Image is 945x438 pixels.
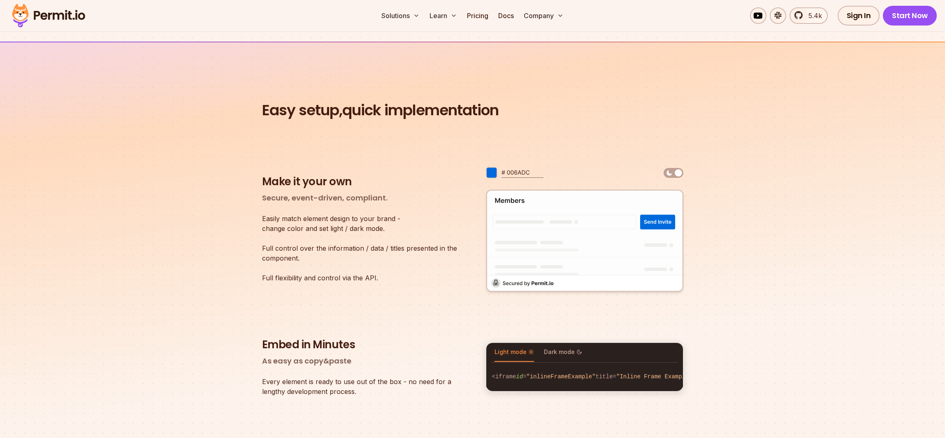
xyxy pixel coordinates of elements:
[262,192,460,204] p: Secure, event-driven, compliant.
[262,214,460,224] span: Easily match element design to your brand -
[464,7,492,24] a: Pricing
[803,11,822,21] span: 5.4k
[262,243,460,263] p: Full control over the information / data / titles presented in the component.
[838,6,880,26] a: Sign In
[262,214,460,233] p: change color and set light / dark mode.
[516,373,523,380] span: id
[262,355,460,367] p: As easy as copy&paste
[495,7,517,24] a: Docs
[616,373,692,380] span: "Inline Frame Example"
[495,348,534,356] span: Light mode
[262,338,460,352] h3: Embed in Minutes
[262,377,460,396] p: Every element is ready to use out of the box - no need for a lengthy development process.
[262,100,342,121] span: Easy setup,
[262,101,683,120] h2: quick implementation
[789,7,828,24] a: 5.4k
[527,373,596,380] span: "inlineFrameExample"
[883,6,937,26] a: Start Now
[262,273,460,283] p: Full flexibility and control via the API.
[544,348,582,356] span: Dark mode
[426,7,460,24] button: Learn
[262,175,460,189] h3: Make it your own
[378,7,423,24] button: Solutions
[520,7,567,24] button: Company
[486,366,683,388] code: <iframe = title= width= height= src=
[8,2,89,30] img: Permit logo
